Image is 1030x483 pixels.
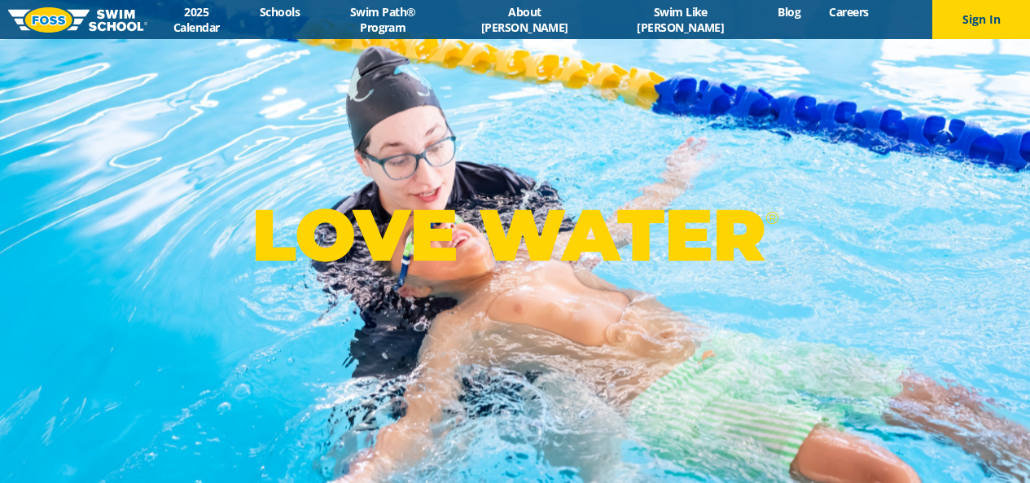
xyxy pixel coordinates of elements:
[246,4,314,20] a: Schools
[8,7,147,33] img: FOSS Swim School Logo
[598,4,764,35] a: Swim Like [PERSON_NAME]
[314,4,452,35] a: Swim Path® Program
[764,4,815,20] a: Blog
[252,191,778,279] p: LOVE WATER
[452,4,598,35] a: About [PERSON_NAME]
[815,4,883,20] a: Careers
[147,4,246,35] a: 2025 Calendar
[765,208,778,228] sup: ®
